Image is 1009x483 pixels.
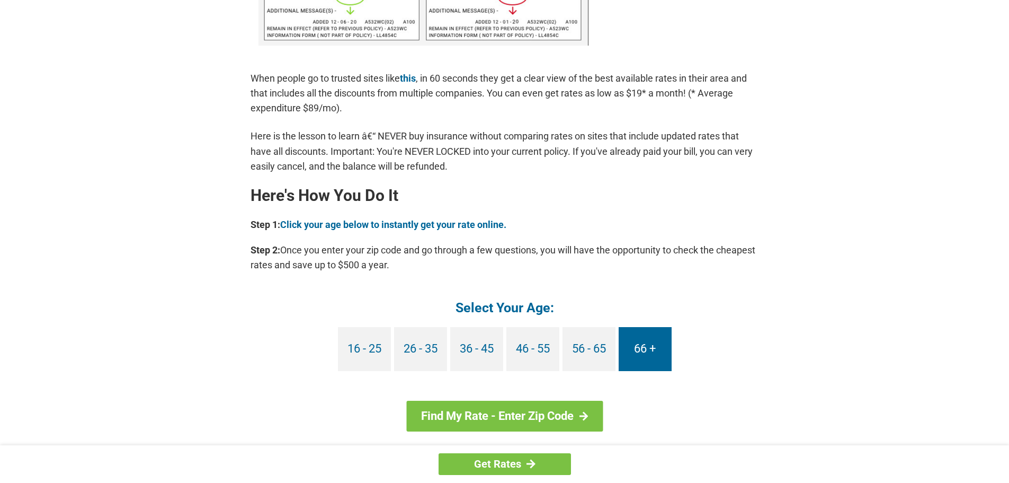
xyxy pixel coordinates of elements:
[439,453,571,475] a: Get Rates
[394,327,447,371] a: 26 - 35
[251,71,759,116] p: When people go to trusted sites like , in 60 seconds they get a clear view of the best available ...
[251,299,759,317] h4: Select Your Age:
[251,187,759,204] h2: Here's How You Do It
[251,219,280,230] b: Step 1:
[338,327,391,371] a: 16 - 25
[450,327,503,371] a: 36 - 45
[506,327,559,371] a: 46 - 55
[280,219,506,230] a: Click your age below to instantly get your rate online.
[251,129,759,173] p: Here is the lesson to learn â€“ NEVER buy insurance without comparing rates on sites that include...
[251,243,759,273] p: Once you enter your zip code and go through a few questions, you will have the opportunity to che...
[562,327,615,371] a: 56 - 65
[406,401,603,432] a: Find My Rate - Enter Zip Code
[251,244,280,256] b: Step 2:
[400,73,416,84] a: this
[619,327,672,371] a: 66 +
